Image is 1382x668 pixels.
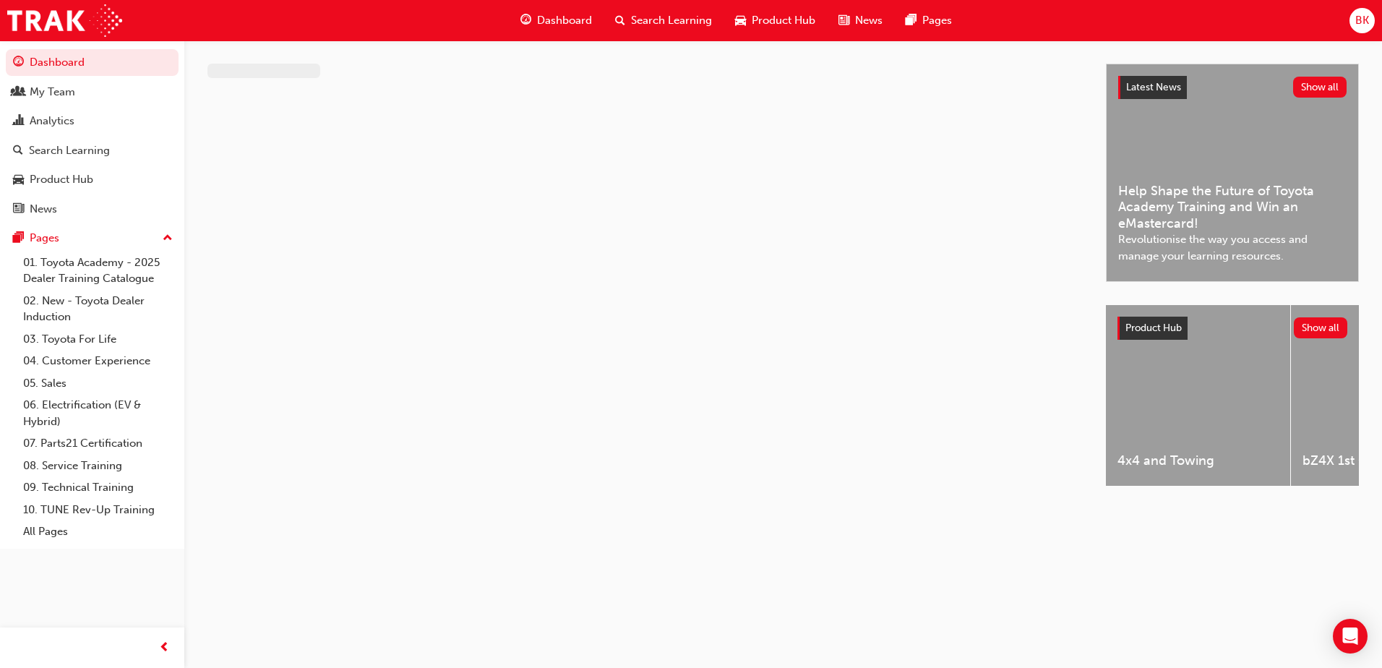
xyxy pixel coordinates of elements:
[604,6,724,35] a: search-iconSearch Learning
[6,225,179,252] button: Pages
[17,476,179,499] a: 09. Technical Training
[13,203,24,216] span: news-icon
[17,372,179,395] a: 05. Sales
[894,6,963,35] a: pages-iconPages
[1126,81,1181,93] span: Latest News
[7,4,122,37] img: Trak
[537,12,592,29] span: Dashboard
[1106,64,1359,282] a: Latest NewsShow allHelp Shape the Future of Toyota Academy Training and Win an eMastercard!Revolu...
[724,6,827,35] a: car-iconProduct Hub
[6,166,179,193] a: Product Hub
[509,6,604,35] a: guage-iconDashboard
[1293,77,1347,98] button: Show all
[1349,8,1375,33] button: BK
[13,115,24,128] span: chart-icon
[1106,305,1290,486] a: 4x4 and Towing
[1333,619,1368,654] div: Open Intercom Messenger
[631,12,712,29] span: Search Learning
[17,394,179,432] a: 06. Electrification (EV & Hybrid)
[13,174,24,187] span: car-icon
[6,137,179,164] a: Search Learning
[1294,317,1348,338] button: Show all
[6,79,179,106] a: My Team
[13,145,23,158] span: search-icon
[6,49,179,76] a: Dashboard
[17,290,179,328] a: 02. New - Toyota Dealer Induction
[615,12,625,30] span: search-icon
[1118,231,1347,264] span: Revolutionise the way you access and manage your learning resources.
[30,201,57,218] div: News
[1355,12,1369,29] span: BK
[13,86,24,99] span: people-icon
[163,229,173,248] span: up-icon
[1118,183,1347,232] span: Help Shape the Future of Toyota Academy Training and Win an eMastercard!
[30,113,74,129] div: Analytics
[13,56,24,69] span: guage-icon
[922,12,952,29] span: Pages
[30,84,75,100] div: My Team
[30,171,93,188] div: Product Hub
[520,12,531,30] span: guage-icon
[906,12,917,30] span: pages-icon
[838,12,849,30] span: news-icon
[29,142,110,159] div: Search Learning
[1125,322,1182,334] span: Product Hub
[827,6,894,35] a: news-iconNews
[17,328,179,351] a: 03. Toyota For Life
[17,455,179,477] a: 08. Service Training
[6,196,179,223] a: News
[17,499,179,521] a: 10. TUNE Rev-Up Training
[6,108,179,134] a: Analytics
[13,232,24,245] span: pages-icon
[17,432,179,455] a: 07. Parts21 Certification
[17,252,179,290] a: 01. Toyota Academy - 2025 Dealer Training Catalogue
[1117,453,1279,469] span: 4x4 and Towing
[1117,317,1347,340] a: Product HubShow all
[17,521,179,543] a: All Pages
[752,12,815,29] span: Product Hub
[1118,76,1347,99] a: Latest NewsShow all
[159,639,170,657] span: prev-icon
[30,230,59,247] div: Pages
[6,46,179,225] button: DashboardMy TeamAnalyticsSearch LearningProduct HubNews
[17,350,179,372] a: 04. Customer Experience
[735,12,746,30] span: car-icon
[855,12,883,29] span: News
